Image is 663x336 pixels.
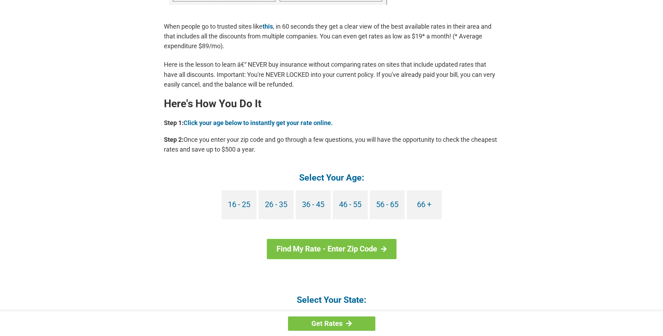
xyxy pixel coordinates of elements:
h4: Select Your Age: [164,172,499,183]
a: this [262,23,273,30]
a: 16 - 25 [222,190,257,219]
a: 36 - 45 [296,190,331,219]
a: Find My Rate - Enter Zip Code [267,239,396,259]
b: Step 1: [164,119,183,126]
h2: Here's How You Do It [164,98,499,109]
a: 26 - 35 [259,190,294,219]
a: Get Rates [288,316,375,331]
a: 56 - 65 [370,190,405,219]
p: Once you enter your zip code and go through a few questions, you will have the opportunity to che... [164,135,499,154]
p: When people go to trusted sites like , in 60 seconds they get a clear view of the best available ... [164,22,499,51]
a: Click your age below to instantly get your rate online. [183,119,333,126]
p: Here is the lesson to learn â€“ NEVER buy insurance without comparing rates on sites that include... [164,60,499,89]
a: 46 - 55 [333,190,368,219]
a: 66 + [407,190,442,219]
b: Step 2: [164,136,183,143]
h4: Select Your State: [164,294,499,306]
